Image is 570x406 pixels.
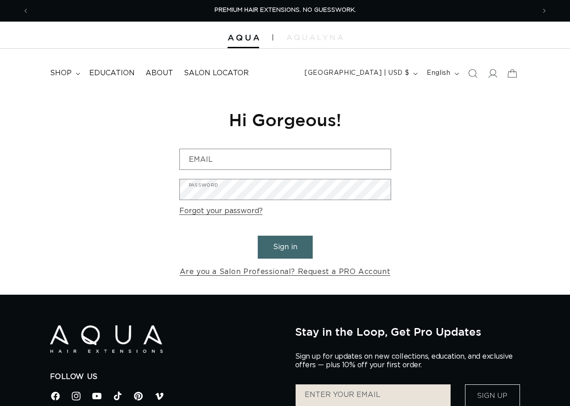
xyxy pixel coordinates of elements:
img: Aqua Hair Extensions [228,35,259,41]
span: English [427,68,450,78]
span: [GEOGRAPHIC_DATA] | USD $ [305,68,409,78]
button: Sign in [258,236,313,259]
a: Salon Locator [178,63,254,83]
h2: Stay in the Loop, Get Pro Updates [295,325,520,338]
h1: Hi Gorgeous! [179,109,391,131]
span: Education [89,68,135,78]
button: English [421,65,462,82]
button: Previous announcement [16,2,36,19]
span: About [146,68,173,78]
input: Email [180,149,391,169]
summary: shop [45,63,84,83]
a: Are you a Salon Professional? Request a PRO Account [180,265,391,278]
a: About [140,63,178,83]
p: Sign up for updates on new collections, education, and exclusive offers — plus 10% off your first... [295,352,520,370]
span: PREMIUM HAIR EXTENSIONS. NO GUESSWORK. [214,7,356,13]
button: Next announcement [534,2,554,19]
span: Salon Locator [184,68,249,78]
h2: Follow Us [50,372,282,382]
summary: Search [463,64,483,83]
a: Education [84,63,140,83]
img: Aqua Hair Extensions [50,325,163,353]
a: Forgot your password? [179,205,263,218]
span: shop [50,68,72,78]
button: [GEOGRAPHIC_DATA] | USD $ [299,65,421,82]
img: aqualyna.com [287,35,343,40]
